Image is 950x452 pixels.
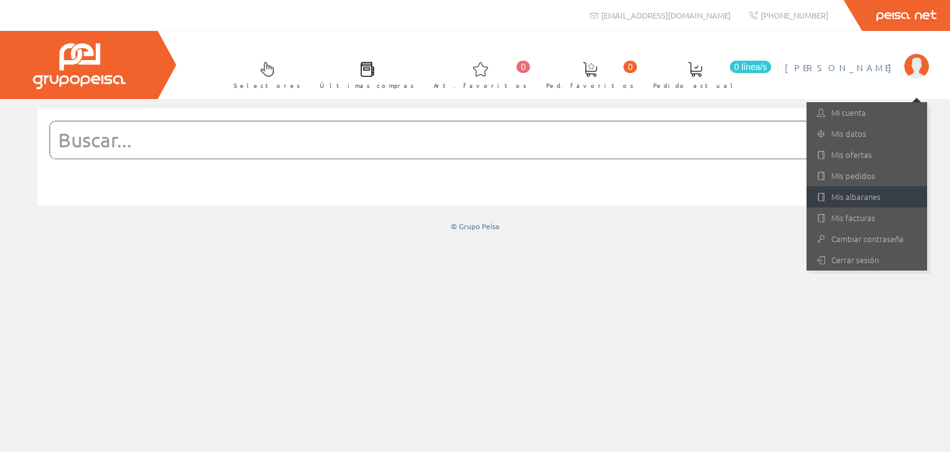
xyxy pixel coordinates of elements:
[221,51,307,97] a: Selectores
[50,121,870,159] input: Buscar...
[807,186,927,207] a: Mis albaranes
[785,61,898,74] span: [PERSON_NAME]
[730,61,771,73] span: 0 línea/s
[807,207,927,228] a: Mis facturas
[807,144,927,165] a: Mis ofertas
[785,51,929,63] a: [PERSON_NAME]
[307,51,421,97] a: Últimas compras
[807,102,927,123] a: Mi cuenta
[807,123,927,144] a: Mis datos
[653,79,737,92] span: Pedido actual
[320,79,414,92] span: Últimas compras
[33,43,126,89] img: Grupo Peisa
[234,79,301,92] span: Selectores
[807,250,927,271] a: Cerrar sesión
[546,79,634,92] span: Ped. favoritos
[807,165,927,186] a: Mis pedidos
[434,79,527,92] span: Art. favoritos
[807,228,927,250] a: Cambiar contraseña
[37,221,913,232] div: © Grupo Peisa
[641,51,774,97] a: 0 línea/s Pedido actual
[601,10,730,20] span: [EMAIL_ADDRESS][DOMAIN_NAME]
[516,61,530,73] span: 0
[623,61,637,73] span: 0
[761,10,828,20] span: [PHONE_NUMBER]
